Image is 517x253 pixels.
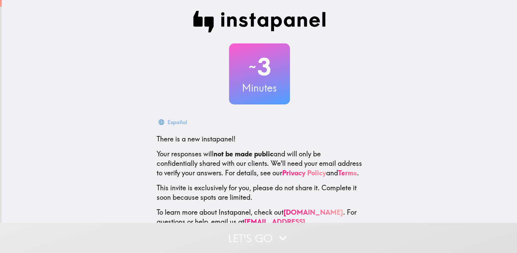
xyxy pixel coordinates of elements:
button: Español [157,115,190,129]
span: ~ [248,57,257,77]
a: [DOMAIN_NAME] [284,208,343,216]
p: Your responses will and will only be confidentially shared with our clients. We'll need your emai... [157,149,362,178]
a: Terms [338,169,357,177]
p: To learn more about Instapanel, check out . For questions or help, email us at . [157,208,362,236]
b: not be made public [213,150,273,158]
h3: Minutes [229,81,290,95]
a: Privacy Policy [282,169,326,177]
div: Español [167,117,187,127]
span: There is a new instapanel! [157,135,235,143]
img: Instapanel [193,11,326,33]
h2: 3 [229,53,290,81]
p: This invite is exclusively for you, please do not share it. Complete it soon because spots are li... [157,183,362,202]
